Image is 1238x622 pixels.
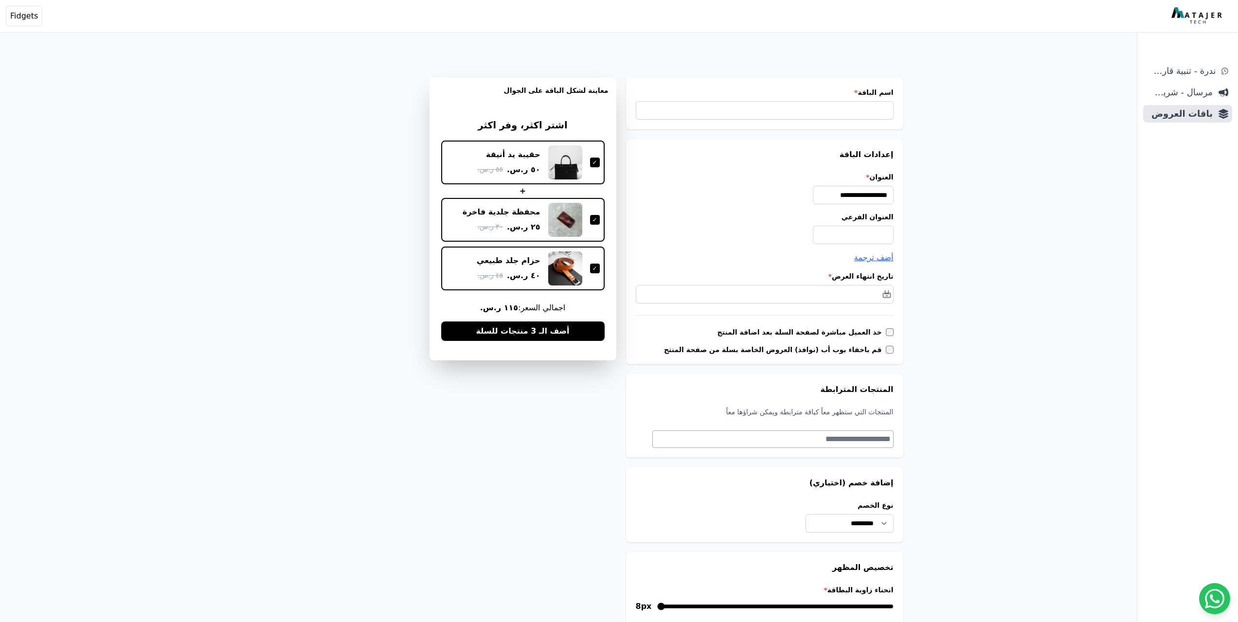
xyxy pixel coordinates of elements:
span: ٥٥ ر.س. [478,164,503,175]
span: ندرة - تنبية قارب علي النفاذ [1147,64,1216,78]
span: ٥٠ ر.س. [507,164,540,176]
label: قم باخفاء بوب أب (نوافذ) العروض الخاصة بسلة من صفحة المنتج [664,345,886,355]
h3: تخصيص المظهر [636,562,894,573]
label: تاريخ انتهاء العرض [636,271,894,281]
p: المنتجات التي ستظهر معاً كباقة مترابطة ويمكن شراؤها معاً [636,407,894,417]
span: ٢٥ ر.س. [507,221,540,233]
div: محفظة جلدية فاخرة [463,207,540,217]
h3: إضافة خصم (اختياري) [636,477,894,489]
button: أضف ترجمة [854,252,894,264]
h3: المنتجات المترابطة [636,384,894,395]
label: اسم الباقة [636,88,894,97]
span: ٤٠ ر.س. [507,270,540,282]
img: حقيبة يد أنيقة [548,145,582,179]
b: ١١٥ ر.س. [480,303,518,312]
h3: اشتر اكثر، وفر اكثر [441,119,605,133]
label: نوع الخصم [806,500,894,510]
h3: إعدادات الباقة [636,149,894,160]
span: 8px [636,601,652,612]
span: أضف ترجمة [854,253,894,262]
span: اجمالي السعر: [441,302,605,314]
button: Fidgets [6,6,42,26]
img: حزام جلد طبيعي [548,251,582,285]
span: أضف الـ 3 منتجات للسلة [476,325,569,337]
label: العنوان [636,172,894,182]
h3: معاينة لشكل الباقة على الجوال [437,86,609,107]
label: خذ العميل مباشرة لصفحة السلة بعد اضافة المنتج [718,327,886,337]
img: MatajerTech Logo [1171,7,1224,25]
img: محفظة جلدية فاخرة [548,203,582,237]
div: حزام جلد طبيعي [477,255,540,266]
button: أضف الـ 3 منتجات للسلة [441,321,605,341]
span: Fidgets [10,10,38,22]
span: باقات العروض [1147,107,1213,121]
label: انحناء زاوية البطاقة [636,585,894,595]
textarea: Search [653,433,891,445]
span: ٣٠ ر.س. [478,222,503,232]
span: مرسال - شريط دعاية [1147,86,1213,99]
div: + [441,185,605,197]
div: حقيبة يد أنيقة [486,149,540,160]
label: العنوان الفرعي [636,212,894,222]
span: ٤٥ ر.س. [478,270,503,281]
